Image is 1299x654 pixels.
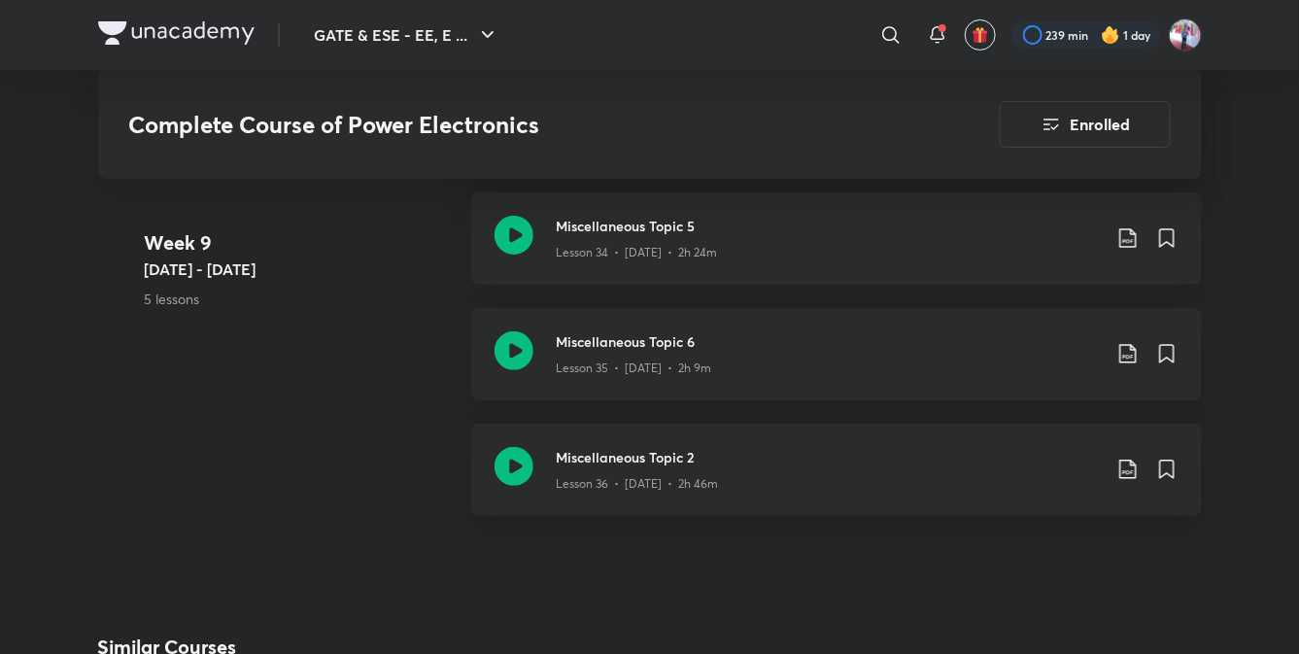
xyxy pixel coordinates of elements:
[557,331,1101,352] h3: Miscellaneous Topic 6
[98,21,255,45] img: Company Logo
[557,475,719,493] p: Lesson 36 • [DATE] • 2h 46m
[129,111,890,139] h3: Complete Course of Power Electronics
[1169,18,1202,52] img: Pradeep Kumar
[557,216,1101,236] h3: Miscellaneous Topic 5
[471,192,1202,308] a: Miscellaneous Topic 5Lesson 34 • [DATE] • 2h 24m
[303,16,511,54] button: GATE & ESE - EE, E ...
[145,228,456,258] h4: Week 9
[1101,25,1120,45] img: streak
[557,447,1101,467] h3: Miscellaneous Topic 2
[471,424,1202,539] a: Miscellaneous Topic 2Lesson 36 • [DATE] • 2h 46m
[557,244,718,261] p: Lesson 34 • [DATE] • 2h 24m
[972,26,989,44] img: avatar
[145,289,456,309] p: 5 lessons
[145,258,456,281] h5: [DATE] - [DATE]
[1000,101,1171,148] button: Enrolled
[557,360,712,377] p: Lesson 35 • [DATE] • 2h 9m
[965,19,996,51] button: avatar
[98,21,255,50] a: Company Logo
[471,308,1202,424] a: Miscellaneous Topic 6Lesson 35 • [DATE] • 2h 9m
